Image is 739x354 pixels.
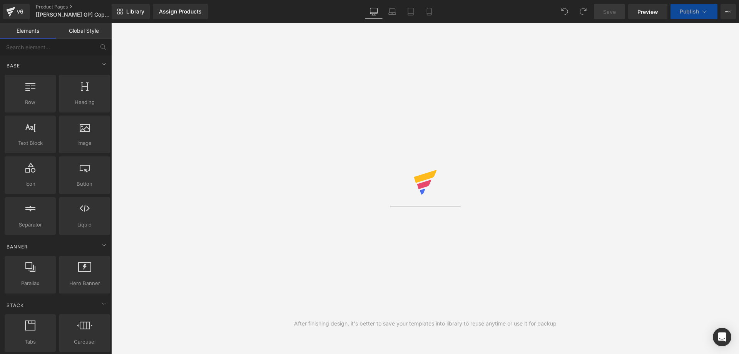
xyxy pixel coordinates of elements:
span: Button [61,180,108,188]
span: Separator [7,221,54,229]
div: Assign Products [159,8,202,15]
span: Tabs [7,338,54,346]
span: Liquid [61,221,108,229]
a: Tablet [401,4,420,19]
span: Heading [61,98,108,106]
span: Carousel [61,338,108,346]
a: New Library [112,4,150,19]
a: Product Pages [36,4,124,10]
span: Base [6,62,21,69]
span: Stack [6,302,25,309]
a: Preview [628,4,667,19]
span: Preview [637,8,658,16]
span: Parallax [7,279,54,287]
a: Mobile [420,4,438,19]
span: Banner [6,243,28,250]
div: v6 [15,7,25,17]
a: Laptop [383,4,401,19]
span: Library [126,8,144,15]
span: Publish [680,8,699,15]
span: Image [61,139,108,147]
span: Icon [7,180,54,188]
a: v6 [3,4,30,19]
div: After finishing design, it's better to save your templates into library to reuse anytime or use i... [294,319,557,328]
span: Save [603,8,616,16]
button: More [721,4,736,19]
button: Undo [557,4,572,19]
span: Text Block [7,139,54,147]
span: [[PERSON_NAME] GP] Copy of Delta CarryGo-[PERSON_NAME] [36,12,110,18]
a: Global Style [56,23,112,39]
button: Redo [575,4,591,19]
button: Publish [670,4,717,19]
span: Row [7,98,54,106]
span: Hero Banner [61,279,108,287]
a: Desktop [364,4,383,19]
div: Open Intercom Messenger [713,328,731,346]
